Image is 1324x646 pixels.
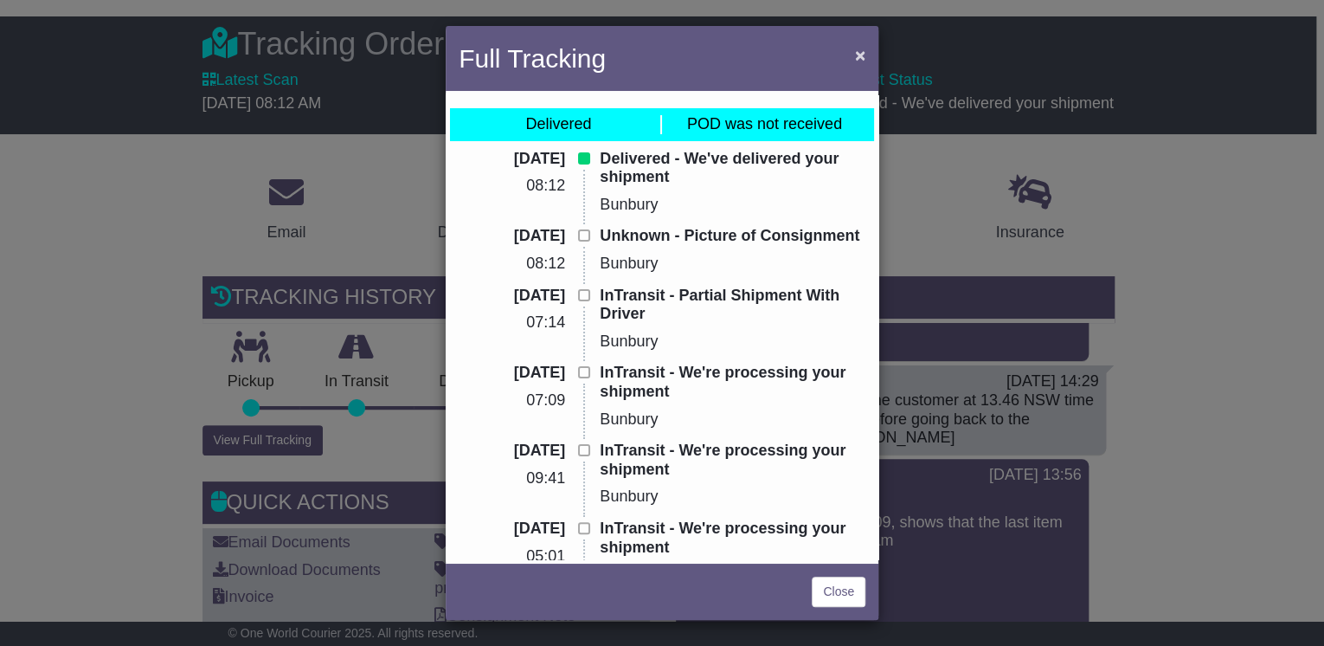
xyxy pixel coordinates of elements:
[525,115,591,134] div: Delivered
[600,227,865,246] p: Unknown - Picture of Consignment
[600,488,865,507] p: Bunbury
[459,255,565,274] p: 08:12
[600,255,865,274] p: Bunbury
[459,177,565,196] p: 08:12
[600,410,865,430] p: Bunbury
[459,469,565,488] p: 09:41
[855,45,865,65] span: ×
[459,547,565,566] p: 05:01
[846,37,874,73] button: Close
[459,391,565,410] p: 07:09
[459,39,606,78] h4: Full Tracking
[687,115,842,132] span: POD was not received
[600,196,865,215] p: Bunbury
[459,227,565,246] p: [DATE]
[600,150,865,187] p: Delivered - We've delivered your shipment
[459,520,565,539] p: [DATE]
[600,442,865,479] p: InTransit - We're processing your shipment
[600,520,865,557] p: InTransit - We're processing your shipment
[459,364,565,383] p: [DATE]
[459,150,565,169] p: [DATE]
[600,287,865,324] p: InTransit - Partial Shipment With Driver
[459,313,565,333] p: 07:14
[600,333,865,352] p: Bunbury
[459,287,565,306] p: [DATE]
[459,442,565,461] p: [DATE]
[600,364,865,401] p: InTransit - We're processing your shipment
[812,577,865,607] a: Close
